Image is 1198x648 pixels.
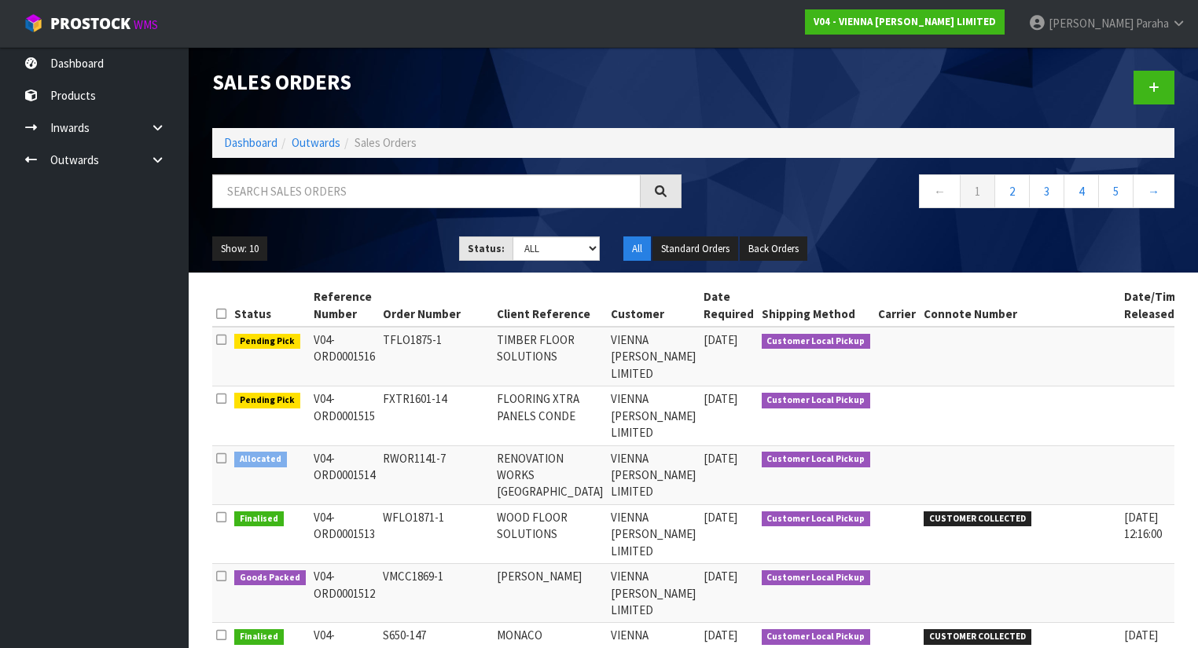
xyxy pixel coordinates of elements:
[700,284,758,327] th: Date Required
[379,327,493,386] td: TFLO1875-1
[310,564,379,623] td: V04-ORD0001512
[212,236,267,262] button: Show: 10
[379,504,493,563] td: WFLO1871-1
[704,391,737,406] span: [DATE]
[379,564,493,623] td: VMCC1869-1
[310,504,379,563] td: V04-ORD0001513
[50,13,130,34] span: ProStock
[493,504,607,563] td: WOOD FLOOR SOLUTIONS
[212,174,641,208] input: Search sales orders
[919,174,961,208] a: ←
[762,334,871,350] span: Customer Local Pickup
[379,445,493,504] td: RWOR1141-7
[607,327,700,386] td: VIENNA [PERSON_NAME] LIMITED
[805,9,1005,35] a: V04 - VIENNA [PERSON_NAME] LIMITED
[1120,284,1186,327] th: Date/Time Released
[607,504,700,563] td: VIENNA [PERSON_NAME] LIMITED
[924,511,1031,527] span: CUSTOMER COLLECTED
[874,284,920,327] th: Carrier
[292,135,340,150] a: Outwards
[607,386,700,445] td: VIENNA [PERSON_NAME] LIMITED
[493,327,607,386] td: TIMBER FLOOR SOLUTIONS
[758,284,875,327] th: Shipping Method
[224,135,277,150] a: Dashboard
[652,236,738,262] button: Standard Orders
[234,334,300,350] span: Pending Pick
[310,386,379,445] td: V04-ORD0001515
[493,445,607,504] td: RENOVATION WORKS [GEOGRAPHIC_DATA]
[1098,174,1134,208] a: 5
[379,386,493,445] td: FXTR1601-14
[1049,16,1134,31] span: [PERSON_NAME]
[1029,174,1064,208] a: 3
[24,13,43,33] img: cube-alt.png
[234,570,306,586] span: Goods Packed
[1136,16,1169,31] span: Paraha
[234,452,287,467] span: Allocated
[230,284,310,327] th: Status
[762,570,871,586] span: Customer Local Pickup
[493,284,607,327] th: Client Reference
[994,174,1030,208] a: 2
[762,452,871,467] span: Customer Local Pickup
[740,236,807,262] button: Back Orders
[762,393,871,408] span: Customer Local Pickup
[607,445,700,504] td: VIENNA [PERSON_NAME] LIMITED
[1124,510,1162,541] span: [DATE] 12:16:00
[234,629,284,645] span: Finalised
[704,332,737,347] span: [DATE]
[355,135,417,150] span: Sales Orders
[705,174,1174,213] nav: Page navigation
[704,628,737,643] span: [DATE]
[607,564,700,623] td: VIENNA [PERSON_NAME] LIMITED
[212,71,682,94] h1: Sales Orders
[234,511,284,527] span: Finalised
[379,284,493,327] th: Order Number
[310,445,379,504] td: V04-ORD0001514
[814,15,996,28] strong: V04 - VIENNA [PERSON_NAME] LIMITED
[704,569,737,584] span: [DATE]
[468,242,505,255] strong: Status:
[134,17,158,32] small: WMS
[704,451,737,466] span: [DATE]
[704,510,737,525] span: [DATE]
[493,564,607,623] td: [PERSON_NAME]
[960,174,995,208] a: 1
[310,327,379,386] td: V04-ORD0001516
[493,386,607,445] td: FLOORING XTRA PANELS CONDE
[1133,174,1174,208] a: →
[310,284,379,327] th: Reference Number
[762,629,871,645] span: Customer Local Pickup
[607,284,700,327] th: Customer
[1064,174,1099,208] a: 4
[924,629,1031,645] span: CUSTOMER COLLECTED
[920,284,1120,327] th: Connote Number
[623,236,651,262] button: All
[762,511,871,527] span: Customer Local Pickup
[234,393,300,408] span: Pending Pick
